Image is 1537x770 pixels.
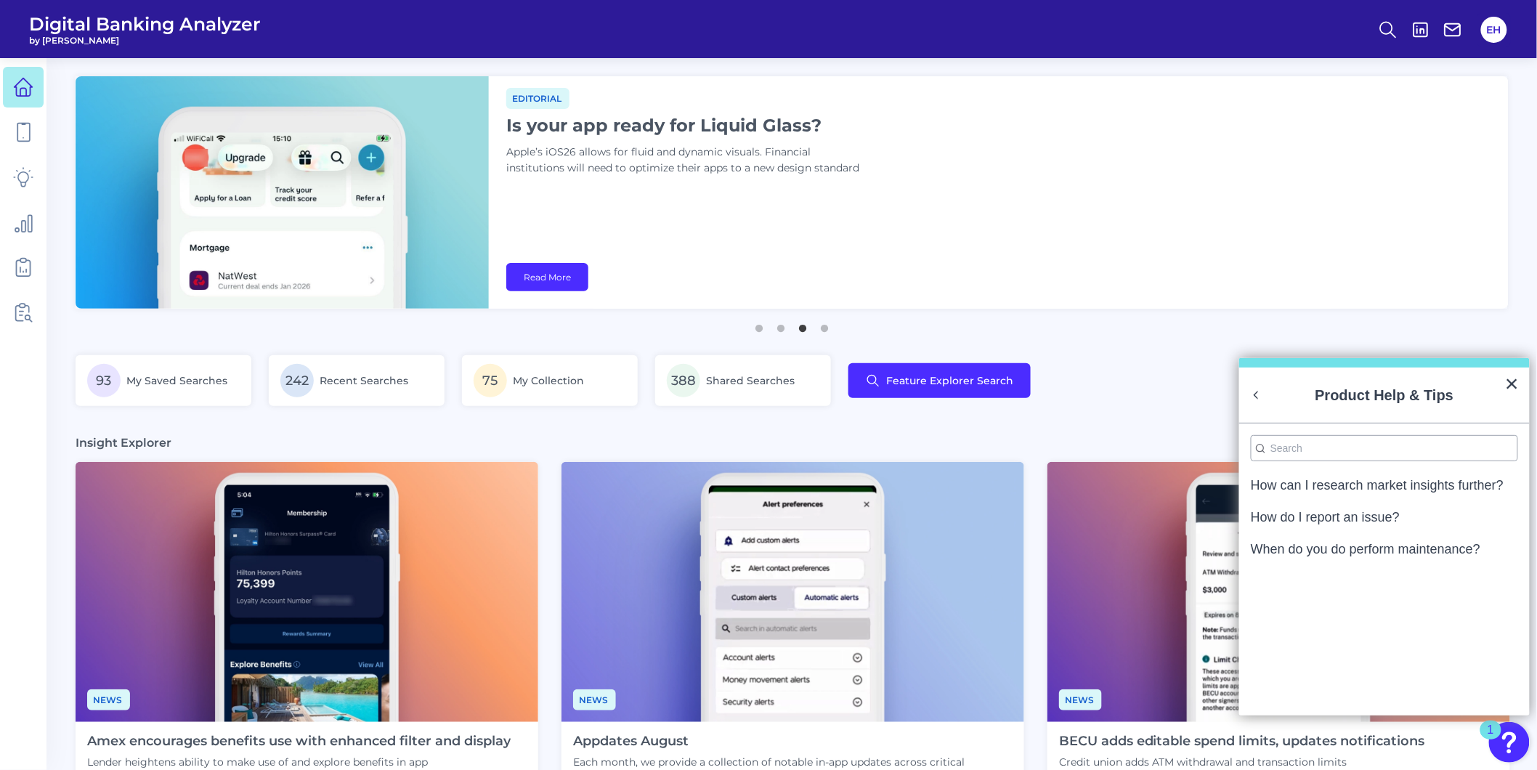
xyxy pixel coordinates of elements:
span: Editorial [506,88,569,109]
button: 3 [795,317,810,332]
p: Credit union adds ATM withdrawal and transaction limits [1059,755,1425,769]
span: 93 [87,364,121,397]
h4: BECU adds editable spend limits, updates notifications [1059,734,1425,750]
p: Lender heightens ability to make use of and explore benefits in app [87,755,511,769]
button: 1 [752,317,766,332]
button: 2 [774,317,788,332]
a: 75My Collection [462,355,638,406]
div: Resource Center [1239,358,1530,716]
a: 242Recent Searches [269,355,445,406]
a: 93My Saved Searches [76,355,251,406]
button: Back to Resource Center Home [1249,388,1264,402]
button: EH [1481,17,1507,43]
span: Shared Searches [706,374,795,387]
img: Appdates - Phone.png [561,462,1024,722]
a: Editorial [506,91,569,105]
button: How do I report an issue? [1251,511,1400,524]
img: News - Phone (4).png [76,462,538,722]
a: Read More [506,263,588,291]
button: Feature Explorer Search [848,363,1031,398]
span: Digital Banking Analyzer [29,13,261,35]
div: 1 [1488,730,1494,749]
span: Feature Explorer Search [886,375,1013,386]
button: Open Resource Center, 1 new notification [1489,722,1530,763]
button: When do you do perform maintenance? [1251,543,1480,556]
p: Apple’s iOS26 allows for fluid and dynamic visuals. Financial institutions will need to optimize ... [506,145,869,177]
input: Search [1251,435,1518,461]
button: Close [1505,372,1519,395]
a: News [87,692,130,706]
span: 242 [280,364,314,397]
span: News [1059,689,1102,710]
h3: Insight Explorer [76,435,171,450]
h4: Amex encourages benefits use with enhanced filter and display [87,734,511,750]
span: News [573,689,616,710]
span: My Collection [513,374,584,387]
h2: Product Help & Tips [1239,368,1530,423]
h1: Is your app ready for Liquid Glass? [506,115,869,136]
button: 4 [817,317,832,332]
a: News [573,692,616,706]
span: 75 [474,364,507,397]
h4: Appdates August [573,734,1013,750]
span: News [87,689,130,710]
button: How can I research market insights further? [1251,479,1504,492]
img: News - Phone (2).png [1047,462,1510,722]
a: 388Shared Searches [655,355,831,406]
span: 388 [667,364,700,397]
img: bannerImg [76,76,489,309]
a: News [1059,692,1102,706]
span: Recent Searches [320,374,408,387]
span: by [PERSON_NAME] [29,35,261,46]
span: My Saved Searches [126,374,227,387]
